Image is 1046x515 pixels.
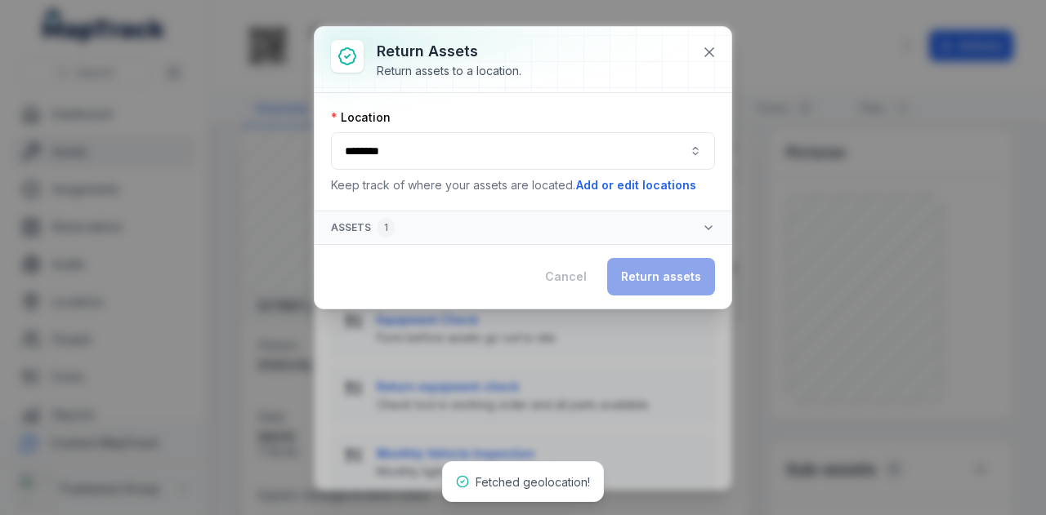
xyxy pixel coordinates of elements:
button: Assets1 [315,211,731,244]
button: Add or edit locations [575,176,697,194]
h3: Return assets [377,40,521,63]
div: Return assets to a location. [377,63,521,79]
p: Keep track of where your assets are located. [331,176,715,194]
div: 1 [378,218,395,238]
label: Location [331,109,391,126]
span: Fetched geolocation! [476,475,590,489]
span: Assets [331,218,395,238]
